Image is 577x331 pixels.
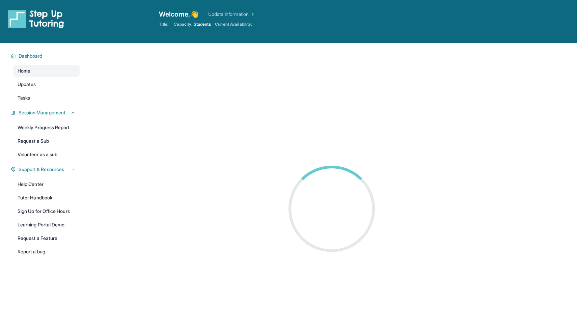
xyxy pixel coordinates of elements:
span: Students [194,22,211,27]
span: Updates [18,81,36,88]
span: Tasks [18,94,30,101]
a: Learning Portal Demo [13,219,80,231]
a: Updates [13,78,80,90]
span: Current Availability: [215,22,252,27]
a: Request a Feature [13,232,80,244]
a: Volunteer as a sub [13,148,80,161]
img: Chevron Right [249,11,255,18]
a: Home [13,65,80,77]
img: logo [8,9,64,28]
span: Session Management [19,109,65,116]
a: Help Center [13,178,80,190]
span: Title: [159,22,168,27]
a: Weekly Progress Report [13,121,80,134]
a: Request a Sub [13,135,80,147]
button: Support & Resources [16,166,76,173]
a: Tasks [13,92,80,104]
a: Tutor Handbook [13,192,80,204]
span: Support & Resources [19,166,64,173]
button: Dashboard [16,53,76,59]
span: Home [18,67,30,74]
button: Session Management [16,109,76,116]
span: Capacity: [174,22,192,27]
span: Dashboard [19,53,43,59]
span: Welcome, 👋 [159,9,199,19]
a: Sign Up for Office Hours [13,205,80,217]
a: Update Information [208,11,255,18]
a: Report a bug [13,246,80,258]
